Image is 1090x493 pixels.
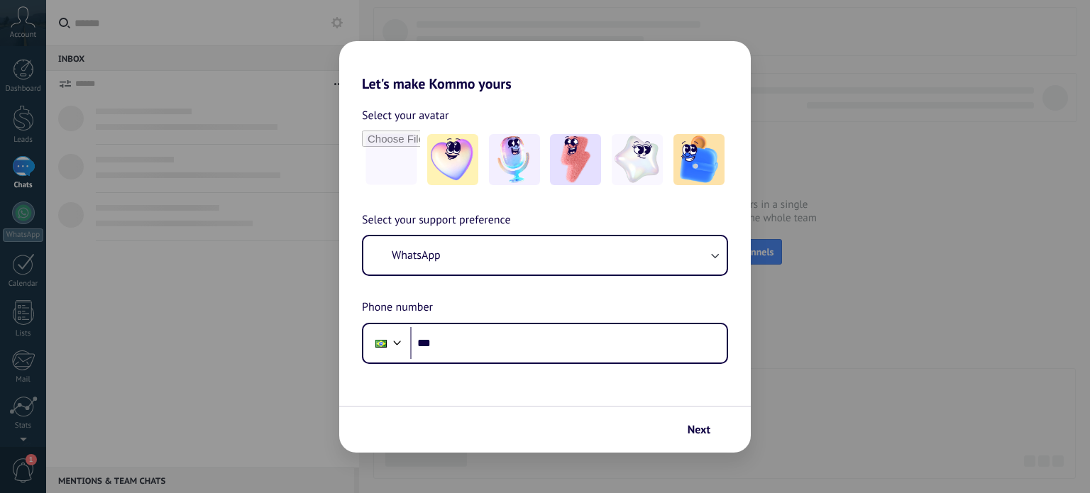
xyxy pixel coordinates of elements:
img: -1.jpeg [427,134,478,185]
span: WhatsApp [392,248,441,262]
button: WhatsApp [363,236,727,275]
span: Phone number [362,299,433,317]
span: Select your avatar [362,106,449,125]
h2: Let's make Kommo yours [339,41,751,92]
span: Next [688,425,710,435]
img: -3.jpeg [550,134,601,185]
img: -4.jpeg [612,134,663,185]
img: -5.jpeg [673,134,725,185]
button: Next [681,418,730,442]
img: -2.jpeg [489,134,540,185]
div: Brazil: + 55 [368,328,395,358]
span: Select your support preference [362,211,511,230]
